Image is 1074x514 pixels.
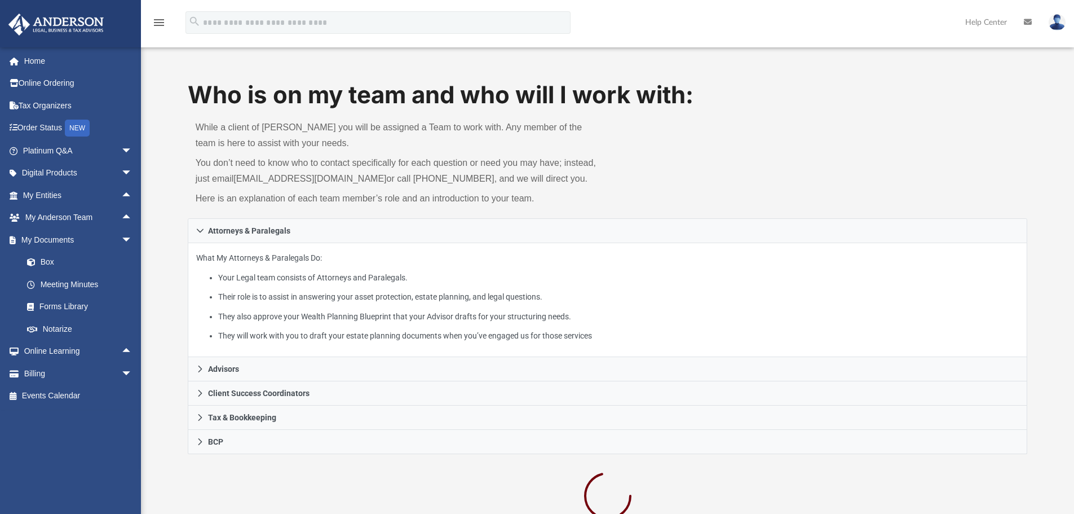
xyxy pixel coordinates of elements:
a: Box [16,251,138,274]
span: arrow_drop_up [121,340,144,363]
a: BCP [188,430,1028,454]
a: menu [152,21,166,29]
span: arrow_drop_down [121,229,144,252]
i: menu [152,16,166,29]
div: Attorneys & Paralegals [188,243,1028,358]
a: My Entitiesarrow_drop_up [8,184,149,207]
a: Meeting Minutes [16,273,144,296]
a: Order StatusNEW [8,117,149,140]
a: Forms Library [16,296,138,318]
span: arrow_drop_down [121,362,144,385]
span: BCP [208,438,223,446]
span: arrow_drop_up [121,184,144,207]
i: search [188,15,201,28]
a: My Documentsarrow_drop_down [8,229,144,251]
a: Digital Productsarrow_drop_down [8,162,149,184]
a: Billingarrow_drop_down [8,362,149,385]
li: They also approve your Wealth Planning Blueprint that your Advisor drafts for your structuring ne... [218,310,1019,324]
li: Your Legal team consists of Attorneys and Paralegals. [218,271,1019,285]
span: Tax & Bookkeeping [208,414,276,421]
li: Their role is to assist in answering your asset protection, estate planning, and legal questions. [218,290,1019,304]
a: Advisors [188,357,1028,381]
a: Home [8,50,149,72]
h1: Who is on my team and who will I work with: [188,78,1028,112]
span: arrow_drop_up [121,207,144,230]
p: What My Attorneys & Paralegals Do: [196,251,1019,343]
a: Events Calendar [8,385,149,407]
a: Notarize [16,318,144,340]
span: Attorneys & Paralegals [208,227,290,235]
span: Client Success Coordinators [208,389,310,397]
a: Platinum Q&Aarrow_drop_down [8,139,149,162]
span: Advisors [208,365,239,373]
a: Attorneys & Paralegals [188,218,1028,243]
div: NEW [65,120,90,137]
a: Tax Organizers [8,94,149,117]
a: [EMAIL_ADDRESS][DOMAIN_NAME] [233,174,386,183]
a: Client Success Coordinators [188,381,1028,406]
li: They will work with you to draft your estate planning documents when you’ve engaged us for those ... [218,329,1019,343]
p: Here is an explanation of each team member’s role and an introduction to your team. [196,191,600,207]
a: My Anderson Teamarrow_drop_up [8,207,144,229]
img: Anderson Advisors Platinum Portal [5,14,107,36]
p: While a client of [PERSON_NAME] you will be assigned a Team to work with. Any member of the team ... [196,120,600,151]
a: Online Ordering [8,72,149,95]
span: arrow_drop_down [121,162,144,185]
span: arrow_drop_down [121,139,144,162]
a: Tax & Bookkeeping [188,406,1028,430]
img: User Pic [1049,14,1066,30]
a: Online Learningarrow_drop_up [8,340,144,363]
p: You don’t need to know who to contact specifically for each question or need you may have; instea... [196,155,600,187]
